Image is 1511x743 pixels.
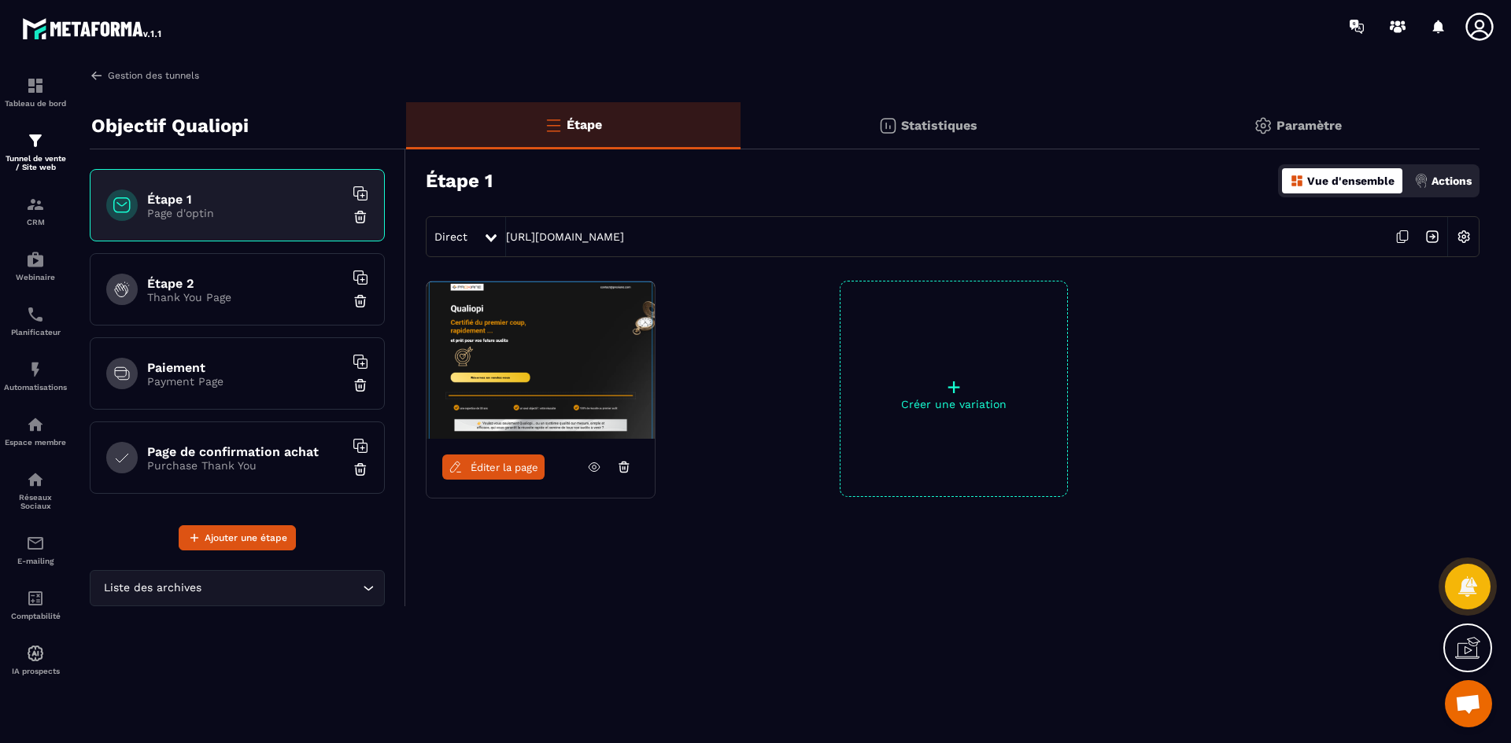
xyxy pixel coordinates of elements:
[4,403,67,458] a: automationsautomationsEspace membre
[4,154,67,171] p: Tunnel de vente / Site web
[544,116,563,134] img: bars-o.4a397970.svg
[147,360,344,375] h6: Paiement
[353,377,368,393] img: trash
[840,376,1067,398] p: +
[878,116,897,135] img: stats.20deebd0.svg
[4,120,67,183] a: formationformationTunnel de vente / Site web
[26,470,45,489] img: social-network
[4,348,67,403] a: automationsautomationsAutomatisations
[353,462,368,477] img: trash
[1254,116,1273,135] img: setting-gr.5f69749f.svg
[471,462,538,473] span: Éditer la page
[147,192,344,207] h6: Étape 1
[90,68,199,83] a: Gestion des tunnels
[90,570,385,606] div: Search for option
[1414,174,1428,188] img: actions.d6e523a2.png
[26,644,45,663] img: automations
[147,375,344,388] p: Payment Page
[4,458,67,522] a: social-networksocial-networkRéseaux Sociaux
[26,195,45,214] img: formation
[4,238,67,293] a: automationsautomationsWebinaire
[26,415,45,434] img: automations
[26,534,45,553] img: email
[1276,118,1342,133] p: Paramètre
[100,579,205,597] span: Liste des archives
[4,273,67,281] p: Webinaire
[26,131,45,150] img: formation
[427,281,655,439] img: image
[26,76,45,95] img: formation
[26,589,45,608] img: accountant
[1417,222,1447,252] img: arrow-next.bcc2205e.svg
[4,183,67,238] a: formationformationCRM
[4,383,67,392] p: Automatisations
[90,68,104,83] img: arrow
[147,207,344,219] p: Page d'optin
[442,454,545,480] a: Éditer la page
[205,579,359,597] input: Search for option
[4,557,67,565] p: E-mailing
[26,305,45,324] img: scheduler
[506,230,624,243] a: [URL][DOMAIN_NAME]
[434,230,467,243] span: Direct
[179,525,296,550] button: Ajouter une étape
[1432,175,1472,187] p: Actions
[4,438,67,447] p: Espace membre
[426,170,493,192] h3: Étape 1
[205,530,287,546] span: Ajouter une étape
[22,14,164,42] img: logo
[567,117,602,132] p: Étape
[26,360,45,379] img: automations
[4,64,67,120] a: formationformationTableau de bord
[147,459,344,472] p: Purchase Thank You
[353,293,368,309] img: trash
[147,291,344,303] p: Thank You Page
[4,612,67,620] p: Comptabilité
[4,99,67,108] p: Tableau de bord
[4,577,67,632] a: accountantaccountantComptabilité
[4,493,67,510] p: Réseaux Sociaux
[4,667,67,675] p: IA prospects
[1449,222,1479,252] img: setting-w.858f3a88.svg
[840,398,1067,410] p: Créer une variation
[353,209,368,225] img: trash
[1445,680,1492,727] a: Ouvrir le chat
[4,293,67,348] a: schedulerschedulerPlanificateur
[147,276,344,291] h6: Étape 2
[147,444,344,459] h6: Page de confirmation achat
[26,250,45,269] img: automations
[1307,175,1395,187] p: Vue d'ensemble
[4,328,67,337] p: Planificateur
[4,218,67,226] p: CRM
[901,118,977,133] p: Statistiques
[4,522,67,577] a: emailemailE-mailing
[91,110,249,142] p: Objectif Qualiopi
[1290,174,1304,188] img: dashboard-orange.40269519.svg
